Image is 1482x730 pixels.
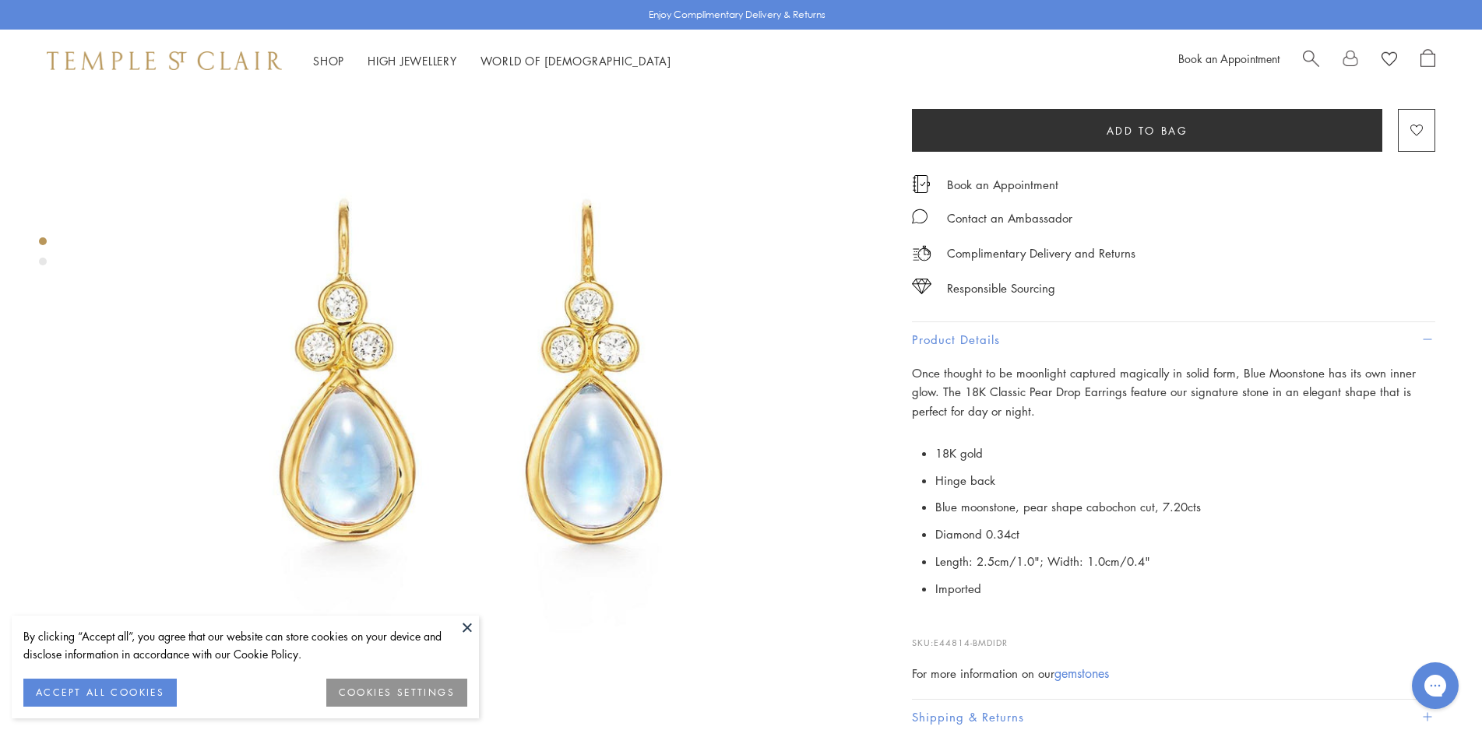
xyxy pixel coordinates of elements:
[947,176,1058,193] a: Book an Appointment
[649,7,825,23] p: Enjoy Complimentary Delivery & Returns
[935,493,1435,521] li: Blue moonstone, pear shape cabochon cut, 7.20cts
[1178,51,1280,66] a: Book an Appointment
[912,244,931,263] img: icon_delivery.svg
[326,679,467,707] button: COOKIES SETTINGS
[912,175,931,193] img: icon_appointment.svg
[1420,49,1435,72] a: Open Shopping Bag
[1382,49,1397,72] a: View Wishlist
[934,637,1008,648] span: E44814-BMDIDR
[935,521,1435,548] li: Diamond 0.34ct
[912,365,1416,419] span: Once thought to be moonlight captured magically in solid form, Blue Moonstone has its own inner g...
[935,440,1435,467] li: 18K gold
[912,279,931,294] img: icon_sourcing.svg
[912,209,928,224] img: MessageIcon-01_2.svg
[947,244,1135,263] p: Complimentary Delivery and Returns
[23,627,467,663] div: By clicking “Accept all”, you agree that our website can store cookies on your device and disclos...
[935,575,1435,602] li: Imported
[23,679,177,707] button: ACCEPT ALL COOKIES
[47,51,282,70] img: Temple St. Clair
[1107,122,1188,139] span: Add to bag
[935,548,1435,575] li: Length: 2.5cm/1.0"; Width: 1.0cm/0.4"
[313,53,344,68] a: ShopShop
[1404,657,1466,714] iframe: Gorgias live chat messenger
[935,467,1435,494] li: Hinge back
[947,279,1055,298] div: Responsible Sourcing
[481,53,671,68] a: World of [DEMOGRAPHIC_DATA]World of [DEMOGRAPHIC_DATA]
[912,664,1435,683] div: For more information on our
[912,322,1435,357] button: Product Details
[1303,49,1319,72] a: Search
[912,620,1435,650] p: SKU:
[368,53,457,68] a: High JewelleryHigh Jewellery
[1054,665,1109,682] a: gemstones
[912,109,1382,152] button: Add to bag
[313,51,671,71] nav: Main navigation
[39,233,47,278] div: Product gallery navigation
[947,209,1072,228] div: Contact an Ambassador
